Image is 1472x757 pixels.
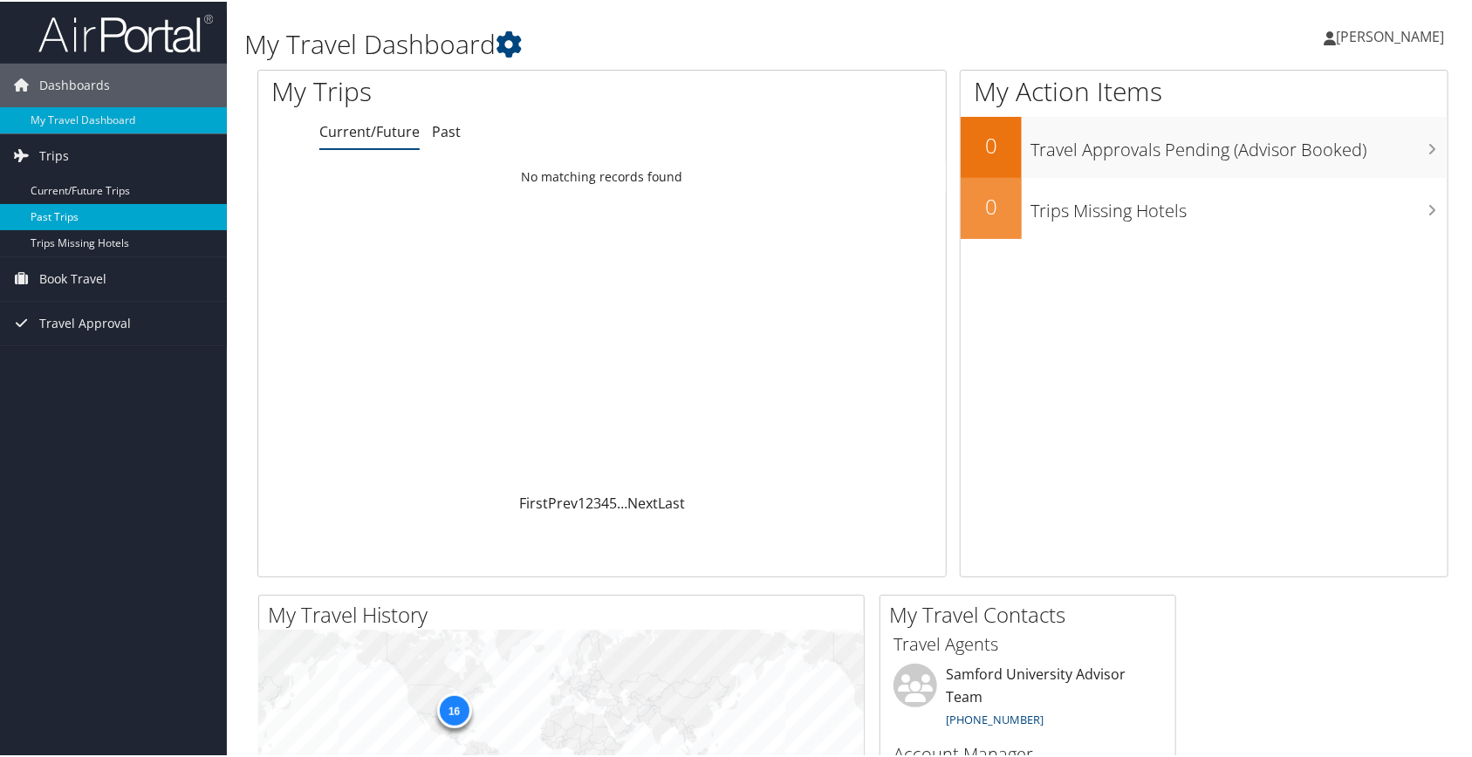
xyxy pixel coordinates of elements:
[436,692,471,726] div: 16
[617,492,627,511] span: …
[1030,127,1448,160] h3: Travel Approvals Pending (Advisor Booked)
[961,190,1022,220] h2: 0
[627,492,658,511] a: Next
[38,11,213,52] img: airportal-logo.png
[1030,188,1448,222] h3: Trips Missing Hotels
[889,598,1175,628] h2: My Travel Contacts
[548,492,578,511] a: Prev
[601,492,609,511] a: 4
[946,710,1044,726] a: [PHONE_NUMBER]
[258,160,946,191] td: No matching records found
[961,176,1448,237] a: 0Trips Missing Hotels
[39,300,131,344] span: Travel Approval
[961,115,1448,176] a: 0Travel Approvals Pending (Advisor Booked)
[593,492,601,511] a: 3
[585,492,593,511] a: 2
[658,492,685,511] a: Last
[319,120,420,140] a: Current/Future
[39,62,110,106] span: Dashboards
[893,631,1162,655] h3: Travel Agents
[609,492,617,511] a: 5
[961,129,1022,159] h2: 0
[519,492,548,511] a: First
[268,598,864,628] h2: My Travel History
[961,72,1448,108] h1: My Action Items
[885,662,1171,733] li: Samford University Advisor Team
[1336,25,1444,44] span: [PERSON_NAME]
[244,24,1056,61] h1: My Travel Dashboard
[578,492,585,511] a: 1
[271,72,647,108] h1: My Trips
[432,120,461,140] a: Past
[1324,9,1462,61] a: [PERSON_NAME]
[39,133,69,176] span: Trips
[39,256,106,299] span: Book Travel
